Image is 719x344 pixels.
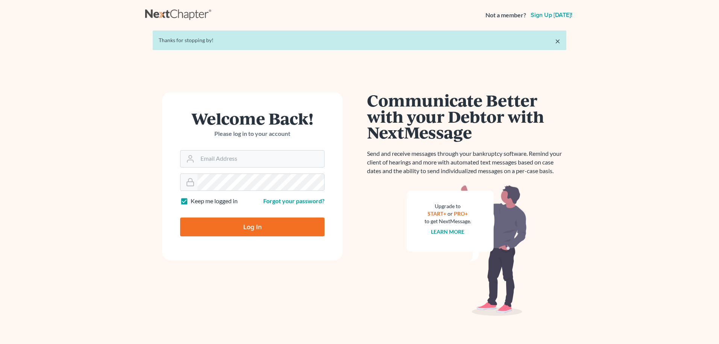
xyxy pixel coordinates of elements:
p: Please log in to your account [180,129,325,138]
a: START+ [428,210,447,217]
strong: Not a member? [485,11,526,20]
a: Forgot your password? [263,197,325,204]
a: × [555,37,560,46]
img: nextmessage_bg-59042aed3d76b12b5cd301f8e5b87938c9018125f34e5fa2b7a6b67550977c72.svg [407,184,527,316]
label: Keep me logged in [191,197,238,205]
a: PRO+ [454,210,468,217]
h1: Welcome Back! [180,110,325,126]
input: Log In [180,218,325,236]
span: or [448,210,453,217]
div: to get NextMessage. [425,218,471,225]
div: Thanks for stopping by! [159,37,560,44]
p: Send and receive messages through your bankruptcy software. Remind your client of hearings and mo... [367,149,566,175]
a: Learn more [431,228,465,235]
div: Upgrade to [425,202,471,210]
h1: Communicate Better with your Debtor with NextMessage [367,92,566,140]
input: Email Address [197,151,324,167]
a: Sign up [DATE]! [529,12,574,18]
